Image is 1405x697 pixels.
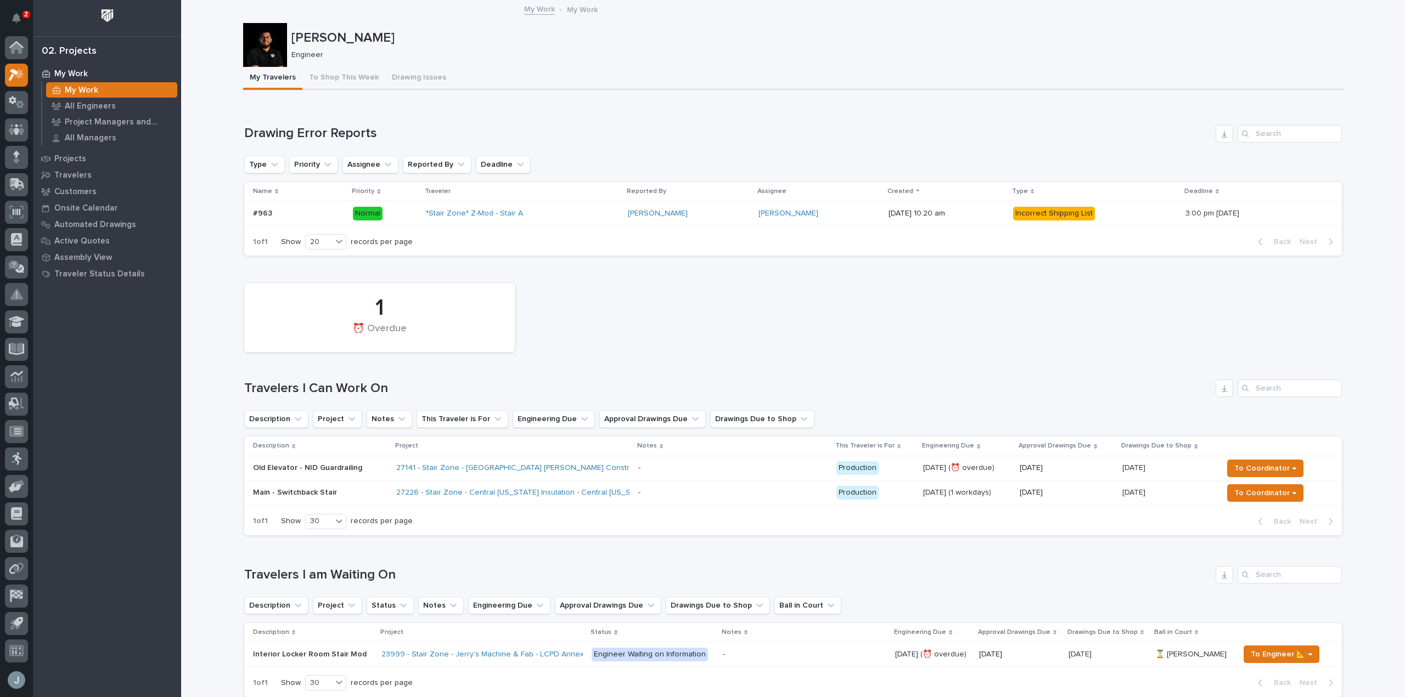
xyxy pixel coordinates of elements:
[1185,207,1241,218] p: 3:00 pm [DATE]
[1300,237,1324,247] span: Next
[24,10,28,18] p: 2
[54,253,112,263] p: Assembly View
[836,461,879,475] div: Production
[1234,462,1296,475] span: To Coordinator →
[638,488,640,497] div: -
[592,648,708,661] div: Engineer Waiting on Information
[351,237,413,247] p: records per page
[243,67,302,90] button: My Travelers
[710,410,814,428] button: Drawings Due to Shop
[42,114,181,129] a: Project Managers and Engineers
[289,156,338,173] button: Priority
[476,156,531,173] button: Deadline
[403,156,471,173] button: Reported By
[244,201,1342,226] tr: #963#963 Normal*Stair Zone* Z-Mod - Stair A [PERSON_NAME] [PERSON_NAME] [DATE] 10:20 amIncorrect ...
[385,67,453,90] button: Drawing Issues
[351,517,413,526] p: records per page
[396,488,687,497] a: 27226 - Stair Zone - Central [US_STATE] Insulation - Central [US_STATE] Insulation
[54,154,86,164] p: Projects
[97,5,117,26] img: Workspace Logo
[306,515,332,527] div: 30
[291,30,1339,46] p: [PERSON_NAME]
[628,209,688,218] a: [PERSON_NAME]
[244,567,1211,583] h1: Travelers I am Waiting On
[352,185,374,197] p: Priority
[5,7,28,30] button: Notifications
[1300,678,1324,688] span: Next
[54,269,145,279] p: Traveler Status Details
[5,668,28,692] button: users-avatar
[1155,648,1229,659] p: ⏳ [PERSON_NAME]
[1267,517,1291,526] span: Back
[33,216,181,233] a: Automated Drawings
[244,670,277,696] p: 1 of 1
[244,229,277,256] p: 1 of 1
[836,486,879,500] div: Production
[244,597,308,614] button: Description
[1251,648,1312,661] span: To Engineer 📐 →
[54,220,136,230] p: Automated Drawings
[895,648,969,659] p: [DATE] (⏰ overdue)
[342,156,398,173] button: Assignee
[1249,517,1295,526] button: Back
[54,69,88,79] p: My Work
[1238,379,1342,397] input: Search
[253,463,387,473] p: Old Elevator - NID Guardrailing
[923,463,1011,473] p: [DATE] (⏰ overdue)
[263,294,496,322] div: 1
[1238,125,1342,143] input: Search
[33,200,181,216] a: Onsite Calendar
[889,209,1004,218] p: [DATE] 10:20 am
[244,156,285,173] button: Type
[524,2,555,15] a: My Work
[33,265,181,282] a: Traveler Status Details
[253,626,289,638] p: Description
[33,183,181,200] a: Customers
[1295,237,1342,247] button: Next
[42,130,181,145] a: All Managers
[922,440,974,452] p: Engineering Due
[894,626,946,638] p: Engineering Due
[253,185,272,197] p: Name
[1122,486,1148,497] p: [DATE]
[54,203,118,213] p: Onsite Calendar
[54,236,110,246] p: Active Quotes
[979,650,1060,659] p: [DATE]
[513,410,595,428] button: Engineering Due
[33,150,181,167] a: Projects
[417,410,508,428] button: This Traveler is For
[367,597,414,614] button: Status
[291,50,1335,60] p: Engineer
[1227,460,1303,477] button: To Coordinator →
[253,488,387,497] p: Main - Switchback Stair
[774,597,841,614] button: Ball in Court
[425,185,451,197] p: Traveler
[1249,678,1295,688] button: Back
[281,237,301,247] p: Show
[1012,185,1028,197] p: Type
[244,126,1211,141] h1: Drawing Error Reports
[306,677,332,689] div: 30
[1238,566,1342,583] input: Search
[723,650,725,659] div: -
[33,65,181,82] a: My Work
[1067,626,1138,638] p: Drawings Due to Shop
[1227,484,1303,502] button: To Coordinator →
[555,597,661,614] button: Approval Drawings Due
[1300,517,1324,526] span: Next
[244,456,1342,480] tr: Old Elevator - NID Guardrailing27141 - Stair Zone - [GEOGRAPHIC_DATA] [PERSON_NAME] Construction ...
[281,517,301,526] p: Show
[14,13,28,31] div: Notifications2
[1244,645,1319,663] button: To Engineer 📐 →
[367,410,412,428] button: Notes
[54,171,92,180] p: Travelers
[638,463,640,473] div: -
[42,98,181,114] a: All Engineers
[380,626,403,638] p: Project
[468,597,550,614] button: Engineering Due
[253,648,369,659] p: Interior Locker Room Stair Mod
[1019,440,1091,452] p: Approval Drawings Due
